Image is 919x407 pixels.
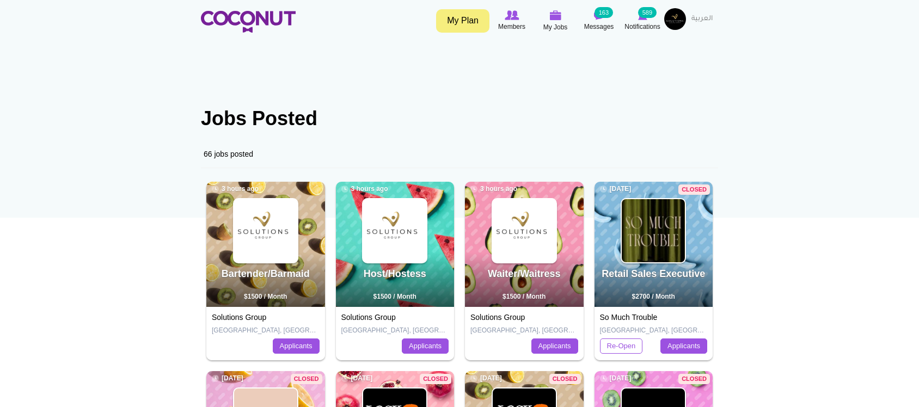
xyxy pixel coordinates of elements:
[584,21,614,32] span: Messages
[686,8,718,30] a: العربية
[420,374,451,384] span: Closed
[212,184,259,194] span: 3 hours ago
[595,7,613,18] small: 163
[341,374,373,383] span: [DATE]
[488,268,561,279] a: Waiter/Waitress
[402,338,449,354] a: Applicants
[549,10,561,20] img: My Jobs
[577,8,621,33] a: Messages Messages 163
[364,268,426,279] a: Host/Hostess
[531,338,578,354] a: Applicants
[621,8,664,33] a: Notifications Notifications 589
[503,293,546,300] span: $1500 / Month
[201,11,296,33] img: Home
[373,293,416,300] span: $1500 / Month
[212,313,266,322] a: Solutions Group
[678,184,710,195] span: Closed
[341,313,396,322] a: Solutions Group
[600,338,643,354] a: Re-Open
[212,326,320,335] p: [GEOGRAPHIC_DATA], [GEOGRAPHIC_DATA]
[490,8,534,33] a: Browse Members Members
[600,374,632,383] span: [DATE]
[600,313,658,322] a: So Much Trouble
[341,326,449,335] p: [GEOGRAPHIC_DATA], [GEOGRAPHIC_DATA]
[505,10,519,20] img: Browse Members
[201,140,718,168] div: 66 jobs posted
[212,374,243,383] span: [DATE]
[593,10,604,20] img: Messages
[341,184,388,194] span: 3 hours ago
[470,374,502,383] span: [DATE]
[600,326,708,335] p: [GEOGRAPHIC_DATA], [GEOGRAPHIC_DATA]
[470,184,517,194] span: 3 hours ago
[498,21,525,32] span: Members
[534,8,577,34] a: My Jobs My Jobs
[678,374,710,384] span: Closed
[291,374,322,384] span: Closed
[624,21,660,32] span: Notifications
[201,108,718,129] h1: Jobs Posted
[273,338,320,354] a: Applicants
[244,293,287,300] span: $1500 / Month
[632,293,675,300] span: $2700 / Month
[602,268,705,279] a: Retail Sales Executive
[600,184,632,194] span: [DATE]
[549,374,581,384] span: Closed
[436,9,489,33] a: My Plan
[638,10,647,20] img: Notifications
[638,7,657,18] small: 589
[543,22,568,33] span: My Jobs
[222,268,310,279] a: Bartender/Barmaid
[470,313,525,322] a: Solutions Group
[470,326,578,335] p: [GEOGRAPHIC_DATA], [GEOGRAPHIC_DATA]
[660,338,707,354] a: Applicants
